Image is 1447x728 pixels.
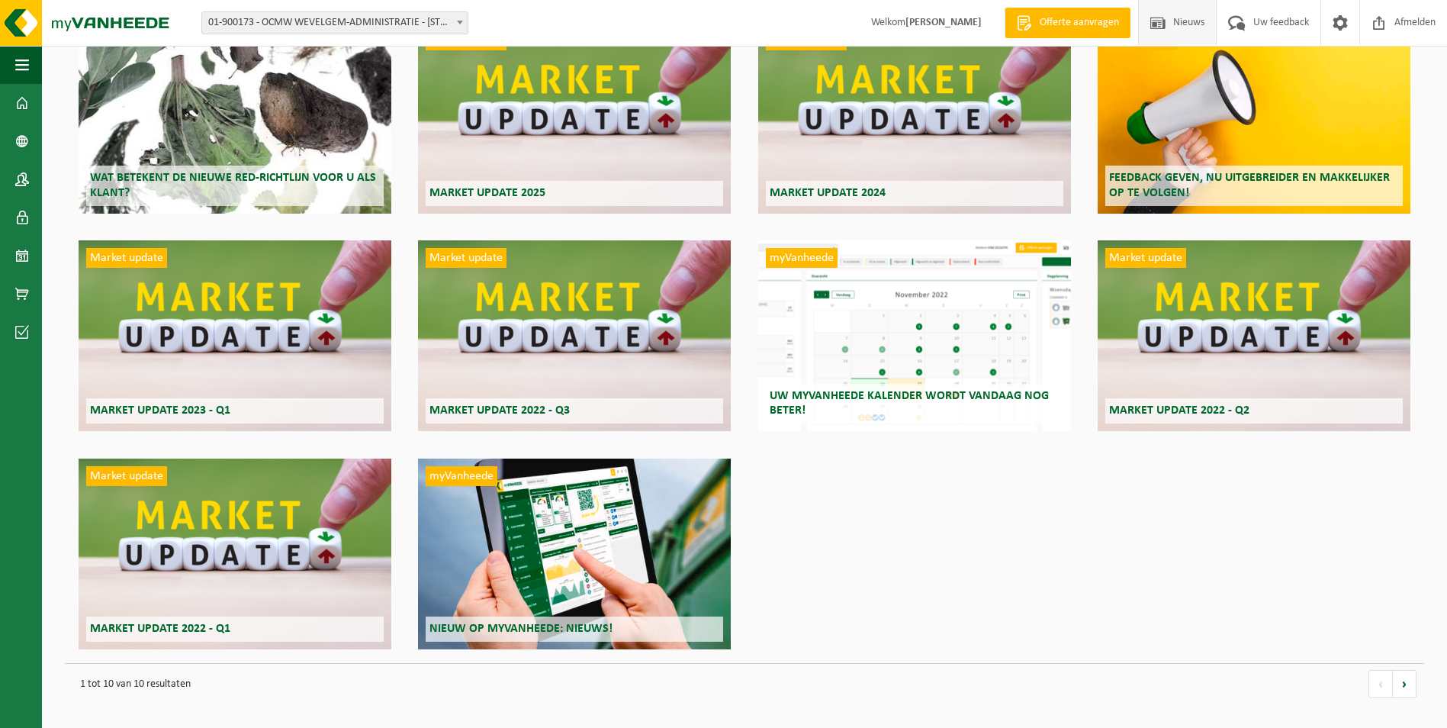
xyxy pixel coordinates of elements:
a: vorige [1368,670,1393,698]
a: volgende [1393,670,1416,698]
span: Uw myVanheede kalender wordt vandaag nog beter! [770,390,1049,417]
span: myVanheede [426,466,497,486]
a: Market update Market update 2025 [418,23,731,214]
span: 01-900173 - OCMW WEVELGEM-ADMINISTRATIE - 8560 WEVELGEM, DEKEN JONCKHEERESTRAAT 9 [202,12,468,34]
span: myVanheede [766,248,838,268]
span: Wat betekent de nieuwe RED-richtlijn voor u als klant? [90,172,376,198]
a: Market update Market update 2023 - Q1 [79,240,391,431]
strong: [PERSON_NAME] [905,17,982,28]
span: Offerte aanvragen [1036,15,1123,31]
a: myVanheede Nieuw op myVanheede: Nieuws! [418,459,731,649]
a: myVanheede Uw myVanheede kalender wordt vandaag nog beter! [758,240,1071,431]
a: Offerte aanvragen [1005,8,1130,38]
span: Market update 2024 [770,187,886,199]
span: Market update 2025 [429,187,545,199]
span: Market update [86,248,167,268]
span: Nieuw op myVanheede: Nieuws! [429,623,613,635]
a: Market update Market update 2022 - Q2 [1098,240,1410,431]
span: Market update 2022 - Q3 [429,404,570,417]
span: Market update 2023 - Q1 [90,404,230,417]
a: Market update Market update 2022 - Q3 [418,240,731,431]
a: Market update Market update 2024 [758,23,1071,214]
a: Market update Market update 2022 - Q1 [79,459,391,649]
p: 1 tot 10 van 10 resultaten [72,672,1353,697]
span: Market update [1105,248,1186,268]
span: Market update 2022 - Q2 [1109,404,1249,417]
a: Wat betekent de nieuwe RED-richtlijn voor u als klant? [79,23,391,214]
span: 01-900173 - OCMW WEVELGEM-ADMINISTRATIE - 8560 WEVELGEM, DEKEN JONCKHEERESTRAAT 9 [201,11,468,34]
span: Market update [426,248,506,268]
span: Market update 2022 - Q1 [90,623,230,635]
a: myVanheede Feedback geven, nu uitgebreider en makkelijker op te volgen! [1098,23,1410,214]
span: Feedback geven, nu uitgebreider en makkelijker op te volgen! [1109,172,1390,198]
span: Market update [86,466,167,486]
